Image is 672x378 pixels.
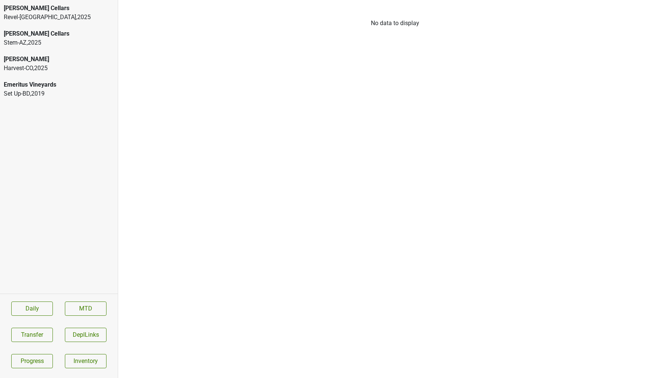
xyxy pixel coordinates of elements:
div: Harvest-CO , 2025 [4,64,114,73]
a: Inventory [65,354,106,368]
div: No data to display [118,19,672,28]
div: [PERSON_NAME] [4,55,114,64]
button: Transfer [11,328,53,342]
div: Revel-[GEOGRAPHIC_DATA] , 2025 [4,13,114,22]
a: Progress [11,354,53,368]
button: DeplLinks [65,328,106,342]
div: Set Up-BD , 2019 [4,89,114,98]
div: Emeritus Vineyards [4,80,114,89]
div: Stem-AZ , 2025 [4,38,114,47]
a: MTD [65,301,106,316]
div: [PERSON_NAME] Cellars [4,29,114,38]
div: [PERSON_NAME] Cellars [4,4,114,13]
a: Daily [11,301,53,316]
